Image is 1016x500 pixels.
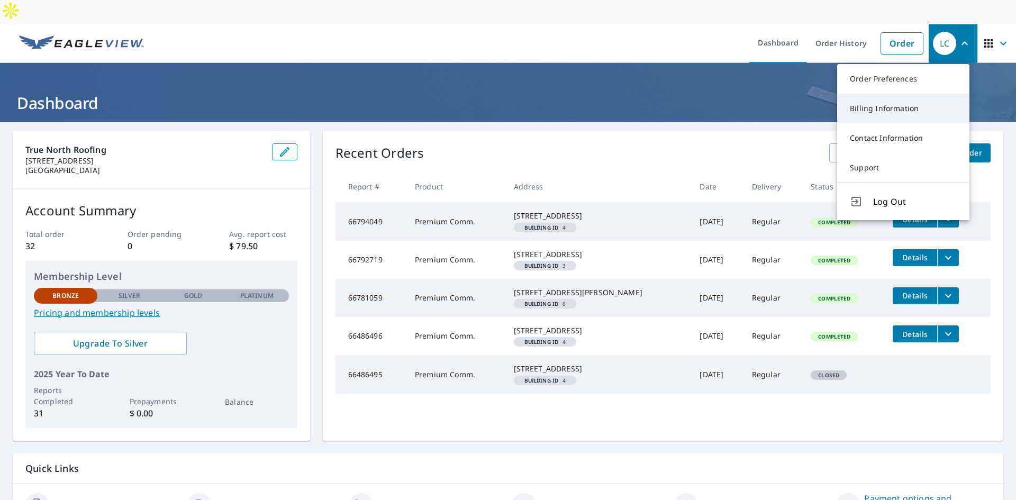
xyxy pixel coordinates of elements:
[837,64,969,94] a: Order Preferences
[42,338,178,349] span: Upgrade To Silver
[937,287,959,304] button: filesDropdownBtn-66781059
[514,211,683,221] div: [STREET_ADDRESS]
[691,202,743,240] td: [DATE]
[743,202,802,240] td: Regular
[335,171,406,202] th: Report #
[505,171,692,202] th: Address
[128,229,195,240] p: Order pending
[933,32,956,55] div: LC
[335,355,406,393] td: 66486495
[937,249,959,266] button: filesDropdownBtn-66792719
[130,407,193,420] p: $ 0.00
[524,263,559,268] em: Building ID
[184,291,202,301] p: Gold
[19,35,144,51] img: EV Logo
[25,229,93,240] p: Total order
[899,290,931,301] span: Details
[34,385,97,407] p: Reports Completed
[128,240,195,252] p: 0
[518,378,573,383] span: 4
[13,92,1003,114] h1: Dashboard
[929,24,977,63] button: LC
[812,371,846,379] span: Closed
[829,143,904,163] a: View All Orders
[25,462,991,475] p: Quick Links
[229,240,297,252] p: $ 79.50
[691,279,743,317] td: [DATE]
[335,202,406,240] td: 66794049
[514,249,683,260] div: [STREET_ADDRESS]
[749,24,807,63] a: Dashboard
[514,363,683,374] div: [STREET_ADDRESS]
[807,24,875,63] a: Order History
[691,355,743,393] td: [DATE]
[524,301,559,306] em: Building ID
[25,240,93,252] p: 32
[518,225,573,230] span: 4
[518,339,573,344] span: 4
[25,143,264,156] p: True North Roofing
[34,368,289,380] p: 2025 Year To Date
[518,263,573,268] span: 3
[691,317,743,355] td: [DATE]
[899,252,931,262] span: Details
[34,306,289,319] a: Pricing and membership levels
[893,287,937,304] button: detailsBtn-66781059
[34,407,97,420] p: 31
[406,355,505,393] td: Premium Comm.
[691,241,743,279] td: [DATE]
[34,332,187,355] a: Upgrade To Silver
[743,279,802,317] td: Regular
[34,269,289,284] p: Membership Level
[812,257,857,264] span: Completed
[743,171,802,202] th: Delivery
[812,295,857,302] span: Completed
[335,317,406,355] td: 66486496
[518,301,573,306] span: 6
[406,171,505,202] th: Product
[406,202,505,240] td: Premium Comm.
[229,229,297,240] p: Avg. report cost
[812,219,857,226] span: Completed
[837,183,969,220] button: Log Out
[25,166,264,175] p: [GEOGRAPHIC_DATA]
[899,329,931,339] span: Details
[893,249,937,266] button: detailsBtn-66792719
[335,279,406,317] td: 66781059
[691,171,743,202] th: Date
[524,378,559,383] em: Building ID
[514,287,683,298] div: [STREET_ADDRESS][PERSON_NAME]
[52,291,79,301] p: Bronze
[837,123,969,153] a: Contact Information
[837,153,969,183] a: Support
[335,241,406,279] td: 66792719
[743,317,802,355] td: Regular
[130,396,193,407] p: Prepayments
[406,317,505,355] td: Premium Comm.
[119,291,141,301] p: Silver
[837,94,969,123] a: Billing Information
[406,279,505,317] td: Premium Comm.
[893,325,937,342] button: detailsBtn-66486496
[13,24,150,63] a: EV Logo
[406,241,505,279] td: Premium Comm.
[743,355,802,393] td: Regular
[802,171,884,202] th: Status
[524,339,559,344] em: Building ID
[240,291,274,301] p: Platinum
[25,156,264,166] p: [STREET_ADDRESS]
[812,333,857,340] span: Completed
[225,396,288,407] p: Balance
[524,225,559,230] em: Building ID
[25,201,297,220] p: Account Summary
[937,325,959,342] button: filesDropdownBtn-66486496
[335,143,424,163] p: Recent Orders
[743,241,802,279] td: Regular
[514,325,683,336] div: [STREET_ADDRESS]
[873,195,957,208] span: Log Out
[881,32,923,54] a: Order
